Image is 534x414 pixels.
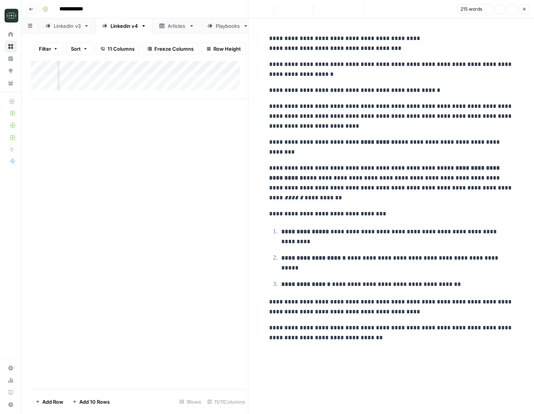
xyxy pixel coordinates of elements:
button: 11 Columns [96,43,140,55]
button: Add Row [31,396,68,408]
button: Sort [66,43,93,55]
button: 215 words [457,4,493,14]
div: Articles [168,22,186,30]
button: Help + Support [5,399,17,411]
span: Row Height [213,45,241,53]
span: Freeze Columns [154,45,194,53]
button: Add 10 Rows [68,396,114,408]
a: Insights [5,53,17,65]
button: Filter [34,43,63,55]
a: Learning Hub [5,387,17,399]
button: Row Height [202,43,246,55]
a: Browse [5,40,17,53]
div: 11/11 Columns [204,396,248,408]
a: Settings [5,362,17,374]
a: Usage [5,374,17,387]
button: Freeze Columns [143,43,199,55]
a: Home [5,28,17,40]
button: Workspace: Catalyst [5,6,17,25]
a: Opportunities [5,65,17,77]
a: Articles [153,18,201,34]
a: Your Data [5,77,17,89]
a: Playbooks [201,18,255,34]
div: 1 Rows [176,396,204,408]
div: Linkedin v4 [111,22,138,30]
div: Playbooks [216,22,240,30]
a: Linkedin v4 [96,18,153,34]
img: Catalyst Logo [5,9,18,22]
span: Sort [71,45,81,53]
span: Add Row [42,398,63,406]
span: Add 10 Rows [79,398,110,406]
span: 215 words [461,6,483,13]
span: Filter [39,45,51,53]
div: Linkedin v3 [54,22,81,30]
a: Linkedin v3 [39,18,96,34]
span: 11 Columns [107,45,135,53]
